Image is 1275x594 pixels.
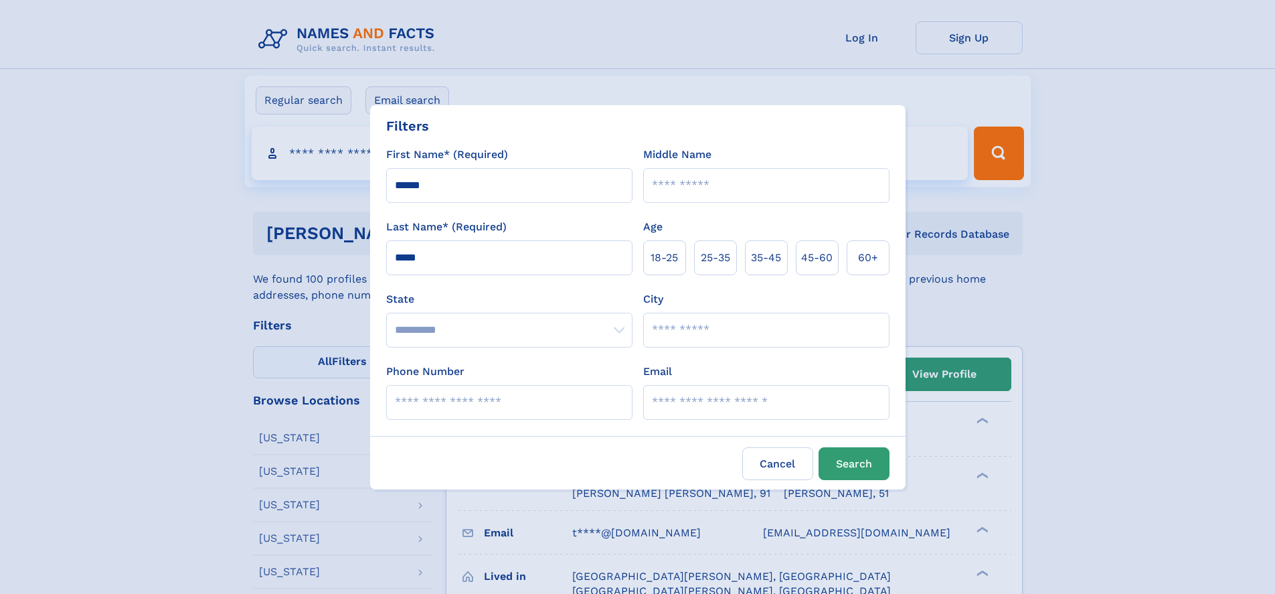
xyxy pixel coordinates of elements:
[651,250,678,266] span: 18‑25
[386,219,507,235] label: Last Name* (Required)
[386,116,429,136] div: Filters
[643,291,663,307] label: City
[386,147,508,163] label: First Name* (Required)
[858,250,878,266] span: 60+
[643,219,663,235] label: Age
[819,447,889,480] button: Search
[643,364,672,380] label: Email
[386,364,464,380] label: Phone Number
[701,250,730,266] span: 25‑35
[801,250,833,266] span: 45‑60
[751,250,781,266] span: 35‑45
[742,447,813,480] label: Cancel
[643,147,711,163] label: Middle Name
[386,291,632,307] label: State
